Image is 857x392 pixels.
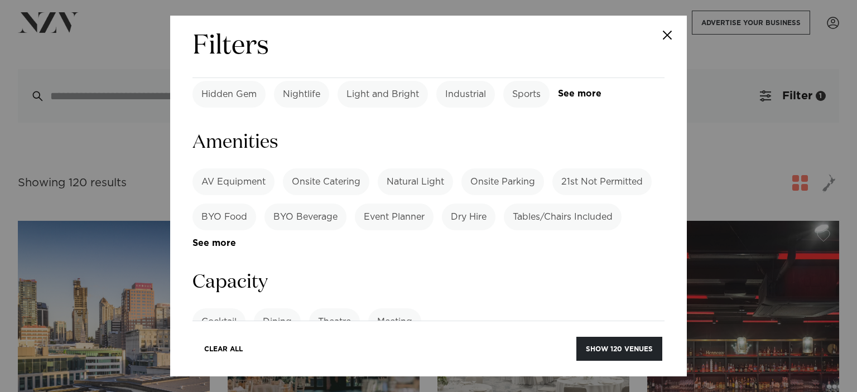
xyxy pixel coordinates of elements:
[192,81,266,108] label: Hidden Gem
[355,204,434,230] label: Event Planner
[283,168,369,195] label: Onsite Catering
[378,168,453,195] label: Natural Light
[192,130,665,155] h3: Amenities
[192,204,256,230] label: BYO Food
[503,81,550,108] label: Sports
[192,168,275,195] label: AV Equipment
[576,337,662,361] button: Show 120 venues
[338,81,428,108] label: Light and Bright
[368,308,421,335] label: Meeting
[274,81,329,108] label: Nightlife
[442,204,495,230] label: Dry Hire
[195,337,252,361] button: Clear All
[192,29,269,64] h2: Filters
[309,308,360,335] label: Theatre
[552,168,652,195] label: 21st Not Permitted
[648,16,687,55] button: Close
[264,204,346,230] label: BYO Beverage
[504,204,622,230] label: Tables/Chairs Included
[461,168,544,195] label: Onsite Parking
[192,270,665,295] h3: Capacity
[192,308,245,335] label: Cocktail
[436,81,495,108] label: Industrial
[254,308,301,335] label: Dining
